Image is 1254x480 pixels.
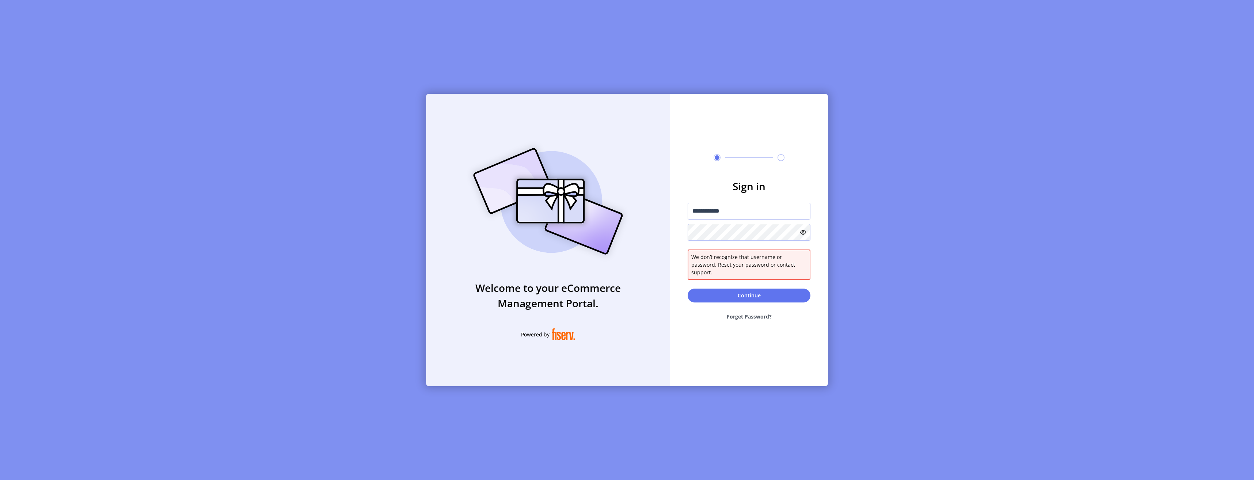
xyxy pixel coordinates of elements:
[462,140,634,263] img: card_Illustration.svg
[426,280,670,311] h3: Welcome to your eCommerce Management Portal.
[688,289,810,302] button: Continue
[688,307,810,326] button: Forget Password?
[688,179,810,194] h3: Sign in
[691,253,807,276] span: We don’t recognize that username or password. Reset your password or contact support.
[521,331,550,338] span: Powered by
